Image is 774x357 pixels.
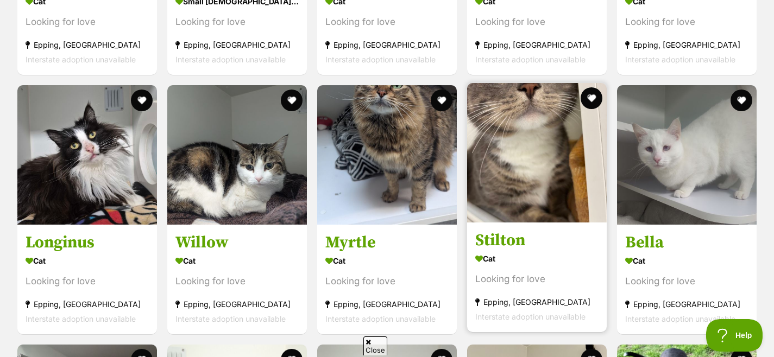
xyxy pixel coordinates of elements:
span: Interstate adoption unavailable [26,314,136,323]
div: Cat [325,253,449,269]
button: favourite [731,90,752,111]
div: Epping, [GEOGRAPHIC_DATA] [325,37,449,52]
h3: Myrtle [325,232,449,253]
div: Epping, [GEOGRAPHIC_DATA] [625,297,748,311]
div: Epping, [GEOGRAPHIC_DATA] [625,37,748,52]
h3: Bella [625,232,748,253]
div: Cat [26,253,149,269]
div: Cat [175,253,299,269]
span: Interstate adoption unavailable [175,314,286,323]
a: Stilton Cat Looking for love Epping, [GEOGRAPHIC_DATA] Interstate adoption unavailable favourite [467,222,607,332]
div: Looking for love [175,274,299,289]
iframe: Help Scout Beacon - Open [706,319,763,352]
span: Interstate adoption unavailable [325,314,436,323]
img: Myrtle [317,85,457,225]
div: Cat [625,253,748,269]
span: Interstate adoption unavailable [325,55,436,64]
button: favourite [281,90,303,111]
div: Looking for love [26,274,149,289]
div: Epping, [GEOGRAPHIC_DATA] [475,37,599,52]
h3: Longinus [26,232,149,253]
button: favourite [431,90,452,111]
span: Interstate adoption unavailable [625,314,735,323]
div: Epping, [GEOGRAPHIC_DATA] [175,297,299,311]
div: Epping, [GEOGRAPHIC_DATA] [175,37,299,52]
div: Epping, [GEOGRAPHIC_DATA] [26,37,149,52]
span: Interstate adoption unavailable [475,312,586,321]
div: Epping, [GEOGRAPHIC_DATA] [325,297,449,311]
div: Cat [475,251,599,266]
img: Stilton [467,83,607,222]
div: Epping, [GEOGRAPHIC_DATA] [475,295,599,309]
div: Looking for love [325,15,449,29]
a: Myrtle Cat Looking for love Epping, [GEOGRAPHIC_DATA] Interstate adoption unavailable favourite [317,224,457,334]
h3: Stilton [475,230,599,251]
img: Willow [167,85,307,225]
div: Looking for love [475,15,599,29]
button: favourite [131,90,153,111]
div: Epping, [GEOGRAPHIC_DATA] [26,297,149,311]
button: favourite [581,87,602,109]
div: Looking for love [625,274,748,289]
span: Interstate adoption unavailable [475,55,586,64]
a: Bella Cat Looking for love Epping, [GEOGRAPHIC_DATA] Interstate adoption unavailable favourite [617,224,757,334]
span: Interstate adoption unavailable [26,55,136,64]
div: Looking for love [625,15,748,29]
span: Close [363,336,387,355]
div: Looking for love [475,272,599,286]
a: Longinus Cat Looking for love Epping, [GEOGRAPHIC_DATA] Interstate adoption unavailable favourite [17,224,157,334]
img: Bella [617,85,757,225]
div: Looking for love [175,15,299,29]
div: Looking for love [325,274,449,289]
a: Willow Cat Looking for love Epping, [GEOGRAPHIC_DATA] Interstate adoption unavailable favourite [167,224,307,334]
img: Longinus [17,85,157,225]
div: Looking for love [26,15,149,29]
span: Interstate adoption unavailable [175,55,286,64]
span: Interstate adoption unavailable [625,55,735,64]
h3: Willow [175,232,299,253]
